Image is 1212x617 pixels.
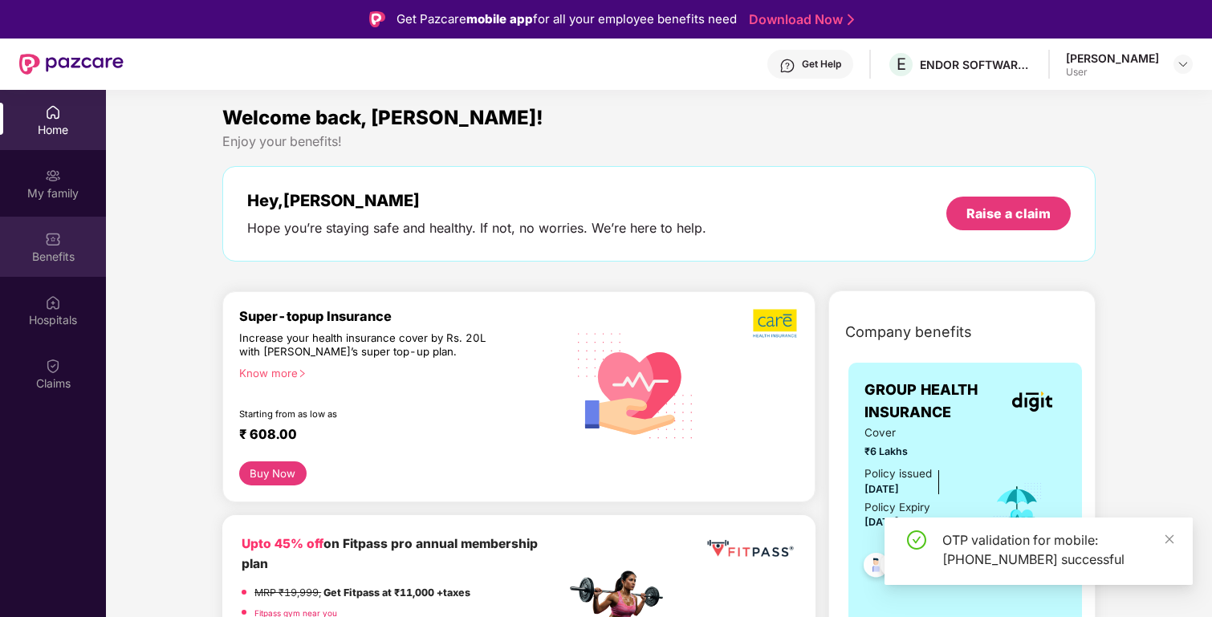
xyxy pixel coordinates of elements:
[254,587,321,599] del: MRP ₹19,999,
[239,461,307,485] button: Buy Now
[845,321,972,343] span: Company benefits
[864,499,930,516] div: Policy Expiry
[239,408,498,420] div: Starting from as low as
[242,536,538,570] b: on Fitpass pro annual membership plan
[864,465,932,482] div: Policy issued
[864,483,899,495] span: [DATE]
[247,220,706,237] div: Hope you’re staying safe and healthy. If not, no worries. We’re here to help.
[45,294,61,311] img: svg+xml;base64,PHN2ZyBpZD0iSG9zcGl0YWxzIiB4bWxucz0iaHR0cDovL3d3dy53My5vcmcvMjAwMC9zdmciIHdpZHRoPS...
[966,205,1051,222] div: Raise a claim
[864,516,899,528] span: [DATE]
[864,444,970,460] span: ₹6 Lakhs
[991,481,1043,534] img: icon
[45,168,61,184] img: svg+xml;base64,PHN2ZyB3aWR0aD0iMjAiIGhlaWdodD0iMjAiIHZpZXdCb3g9IjAgMCAyMCAyMCIgZmlsbD0ibm9uZSIgeG...
[239,331,496,359] div: Increase your health insurance cover by Rs. 20L with [PERSON_NAME]’s super top-up plan.
[753,308,799,339] img: b5dec4f62d2307b9de63beb79f102df3.png
[369,11,385,27] img: Logo
[779,58,795,74] img: svg+xml;base64,PHN2ZyBpZD0iSGVscC0zMngzMiIgeG1sbnM9Imh0dHA6Ly93d3cudzMub3JnLzIwMDAvc3ZnIiB3aWR0aD...
[45,231,61,247] img: svg+xml;base64,PHN2ZyBpZD0iQmVuZWZpdHMiIHhtbG5zPSJodHRwOi8vd3d3LnczLm9yZy8yMDAwL3N2ZyIgd2lkdGg9Ij...
[45,358,61,374] img: svg+xml;base64,PHN2ZyBpZD0iQ2xhaW0iIHhtbG5zPSJodHRwOi8vd3d3LnczLm9yZy8yMDAwL3N2ZyIgd2lkdGg9IjIwIi...
[749,11,849,28] a: Download Now
[802,58,841,71] div: Get Help
[856,548,896,587] img: svg+xml;base64,PHN2ZyB4bWxucz0iaHR0cDovL3d3dy53My5vcmcvMjAwMC9zdmciIHdpZHRoPSI0OC45NDMiIGhlaWdodD...
[873,548,913,587] img: svg+xml;base64,PHN2ZyB4bWxucz0iaHR0cDovL3d3dy53My5vcmcvMjAwMC9zdmciIHdpZHRoPSI0OC45NDMiIGhlaWdodD...
[466,11,533,26] strong: mobile app
[920,57,1032,72] div: ENDOR SOFTWARE PRIVATE LIMITED
[942,530,1173,569] div: OTP validation for mobile: [PHONE_NUMBER] successful
[1066,51,1159,66] div: [PERSON_NAME]
[323,587,470,599] strong: Get Fitpass at ₹11,000 +taxes
[222,133,1096,150] div: Enjoy your benefits!
[566,314,706,456] img: svg+xml;base64,PHN2ZyB4bWxucz0iaHR0cDovL3d3dy53My5vcmcvMjAwMC9zdmciIHhtbG5zOnhsaW5rPSJodHRwOi8vd3...
[1012,392,1052,412] img: insurerLogo
[897,55,906,74] span: E
[864,424,970,441] span: Cover
[864,379,999,424] span: GROUP HEALTH INSURANCE
[1177,58,1190,71] img: svg+xml;base64,PHN2ZyBpZD0iRHJvcGRvd24tMzJ4MzIiIHhtbG5zPSJodHRwOi8vd3d3LnczLm9yZy8yMDAwL3N2ZyIgd2...
[1066,66,1159,79] div: User
[239,308,566,324] div: Super-topup Insurance
[704,534,796,563] img: fppp.png
[222,106,543,129] span: Welcome back, [PERSON_NAME]!
[19,54,124,75] img: New Pazcare Logo
[1164,534,1175,545] span: close
[239,426,550,445] div: ₹ 608.00
[247,191,706,210] div: Hey, [PERSON_NAME]
[298,369,307,378] span: right
[242,536,323,551] b: Upto 45% off
[45,104,61,120] img: svg+xml;base64,PHN2ZyBpZD0iSG9tZSIgeG1sbnM9Imh0dHA6Ly93d3cudzMub3JnLzIwMDAvc3ZnIiB3aWR0aD0iMjAiIG...
[848,11,854,28] img: Stroke
[397,10,737,29] div: Get Pazcare for all your employee benefits need
[907,530,926,550] span: check-circle
[239,367,556,378] div: Know more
